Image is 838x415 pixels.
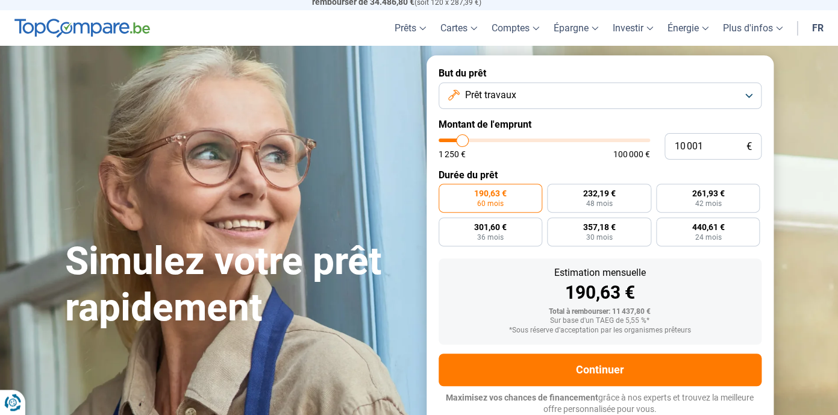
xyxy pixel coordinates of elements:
[692,223,724,231] span: 440,61 €
[746,142,752,152] span: €
[583,189,615,198] span: 232,19 €
[439,119,761,130] label: Montant de l'emprunt
[448,284,752,302] div: 190,63 €
[695,234,721,241] span: 24 mois
[433,10,484,46] a: Cartes
[716,10,790,46] a: Plus d'infos
[439,354,761,386] button: Continuer
[387,10,433,46] a: Prêts
[448,317,752,325] div: Sur base d'un TAEG de 5,55 %*
[477,200,504,207] span: 60 mois
[14,19,150,38] img: TopCompare
[448,308,752,316] div: Total à rembourser: 11 437,80 €
[464,89,516,102] span: Prêt travaux
[448,326,752,335] div: *Sous réserve d'acceptation par les organismes prêteurs
[474,223,507,231] span: 301,60 €
[477,234,504,241] span: 36 mois
[439,67,761,79] label: But du prêt
[484,10,546,46] a: Comptes
[586,200,612,207] span: 48 mois
[586,234,612,241] span: 30 mois
[439,150,466,158] span: 1 250 €
[695,200,721,207] span: 42 mois
[65,239,412,331] h1: Simulez votre prêt rapidement
[448,268,752,278] div: Estimation mensuelle
[439,169,761,181] label: Durée du prêt
[660,10,716,46] a: Énergie
[613,150,650,158] span: 100 000 €
[605,10,660,46] a: Investir
[474,189,507,198] span: 190,63 €
[546,10,605,46] a: Épargne
[446,393,598,402] span: Maximisez vos chances de financement
[583,223,615,231] span: 357,18 €
[692,189,724,198] span: 261,93 €
[439,83,761,109] button: Prêt travaux
[805,10,831,46] a: fr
